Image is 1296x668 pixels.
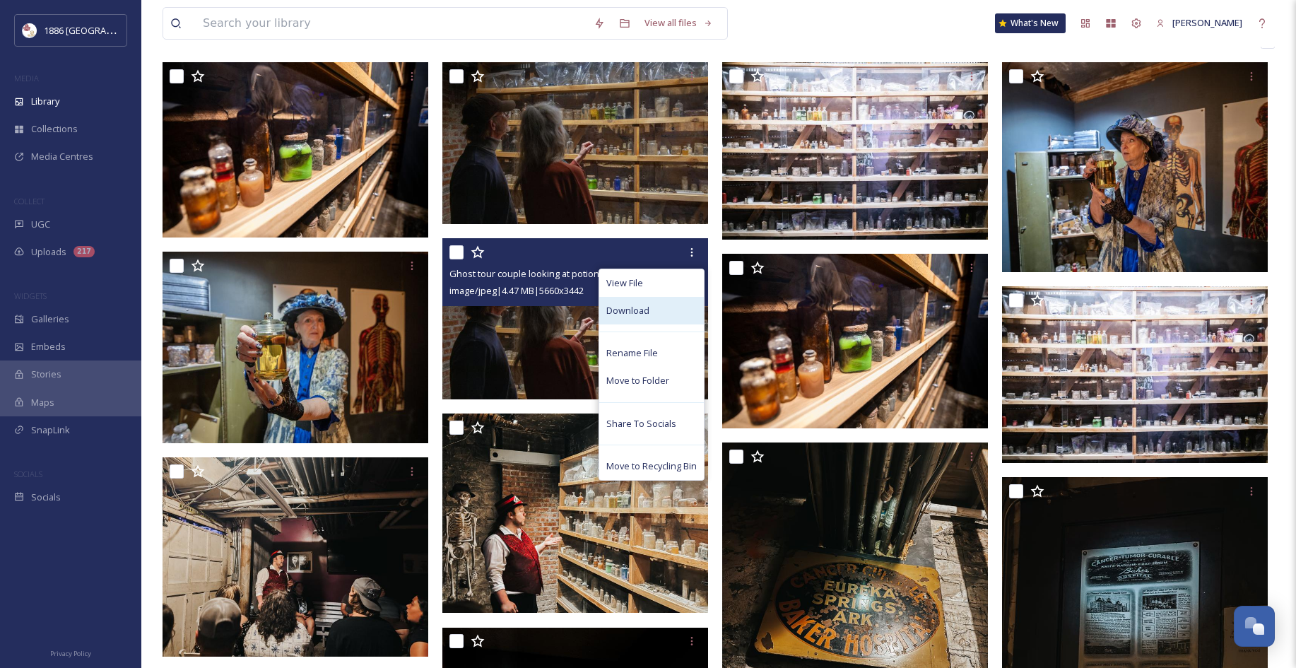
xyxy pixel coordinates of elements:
span: View File [606,276,643,290]
span: Download [606,304,649,317]
img: kla_meatsworld Ghost Tour (14).jpg [163,457,428,657]
span: Collections [31,122,78,136]
input: Search your library [196,8,587,39]
img: Ghost tour jars and bottles on shelf.jpg [722,254,988,429]
span: [PERSON_NAME] [1172,16,1242,29]
span: Library [31,95,59,108]
span: 1886 [GEOGRAPHIC_DATA] [44,23,155,37]
span: UGC [31,218,50,231]
img: Ghost tour lady holding jar closeup.jpg [163,252,428,443]
span: Privacy Policy [50,649,91,658]
span: Stories [31,368,61,381]
span: Rename File [606,346,658,360]
div: 217 [73,246,95,257]
span: Socials [31,491,61,504]
img: G6M_Bottles.jpg [722,62,988,240]
a: View all files [637,9,720,37]
img: bottles on shelves.jpg [442,62,708,224]
button: Open Chat [1234,606,1275,647]
img: G6M_0388-edit.jpg [1002,286,1268,463]
img: bottles on shelf.jpg [163,62,428,238]
a: What's New [995,13,1066,33]
span: Maps [31,396,54,409]
span: image/jpeg | 4.47 MB | 5660 x 3442 [449,284,584,297]
img: logos.png [23,23,37,37]
img: kla_meatsworld Ghost Tour (12).jpg [442,414,708,613]
span: COLLECT [14,196,45,206]
span: Galleries [31,312,69,326]
span: SOCIALS [14,469,42,479]
span: Ghost tour couple looking at potion bottles on shelves.jpg [449,267,695,280]
span: Share To Socials [606,417,676,430]
span: Move to Folder [606,374,669,387]
span: Move to Recycling Bin [606,459,697,473]
img: Ghost tour lady holding jar.jpg [1002,62,1268,272]
a: Privacy Policy [50,644,91,661]
img: Ghost tour couple looking at potion bottles on shelves.jpg [442,238,708,400]
span: Media Centres [31,150,93,163]
span: MEDIA [14,73,39,83]
span: Uploads [31,245,66,259]
span: SnapLink [31,423,70,437]
span: WIDGETS [14,291,47,301]
span: Embeds [31,340,66,353]
a: [PERSON_NAME] [1149,9,1249,37]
